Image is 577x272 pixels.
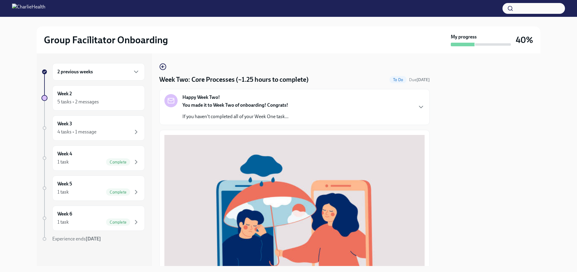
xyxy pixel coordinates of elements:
strong: Happy Week Two! [182,94,220,101]
strong: My progress [451,34,477,40]
div: 1 task [57,159,69,165]
h3: 40% [516,35,533,45]
span: October 20th, 2025 10:00 [409,77,430,83]
a: Week 34 tasks • 1 message [41,115,145,141]
span: Experience ends [52,236,101,242]
span: Complete [106,190,130,194]
div: 5 tasks • 2 messages [57,99,99,105]
strong: You made it to Week Two of onboarding! Congrats! [182,102,288,108]
strong: [DATE] [417,77,430,82]
div: 2 previous weeks [52,63,145,81]
span: Complete [106,220,130,225]
h6: Week 4 [57,151,72,157]
a: Week 25 tasks • 2 messages [41,85,145,111]
h4: Week Two: Core Processes (~1.25 hours to complete) [159,75,309,84]
a: Week 41 taskComplete [41,145,145,171]
a: Week 51 taskComplete [41,176,145,201]
img: CharlieHealth [12,4,45,13]
a: Week 61 taskComplete [41,206,145,231]
h6: Week 2 [57,90,72,97]
h6: Week 3 [57,121,72,127]
strong: [DATE] [86,236,101,242]
h2: Group Facilitator Onboarding [44,34,168,46]
h6: 2 previous weeks [57,69,93,75]
h6: Week 6 [57,211,72,217]
div: 1 task [57,189,69,195]
p: If you haven't completed all of your Week One task... [182,113,288,120]
span: Complete [106,160,130,164]
h6: Week 5 [57,181,72,187]
div: 1 task [57,219,69,225]
span: To Do [389,78,407,82]
div: 4 tasks • 1 message [57,129,96,135]
span: Due [409,77,430,82]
